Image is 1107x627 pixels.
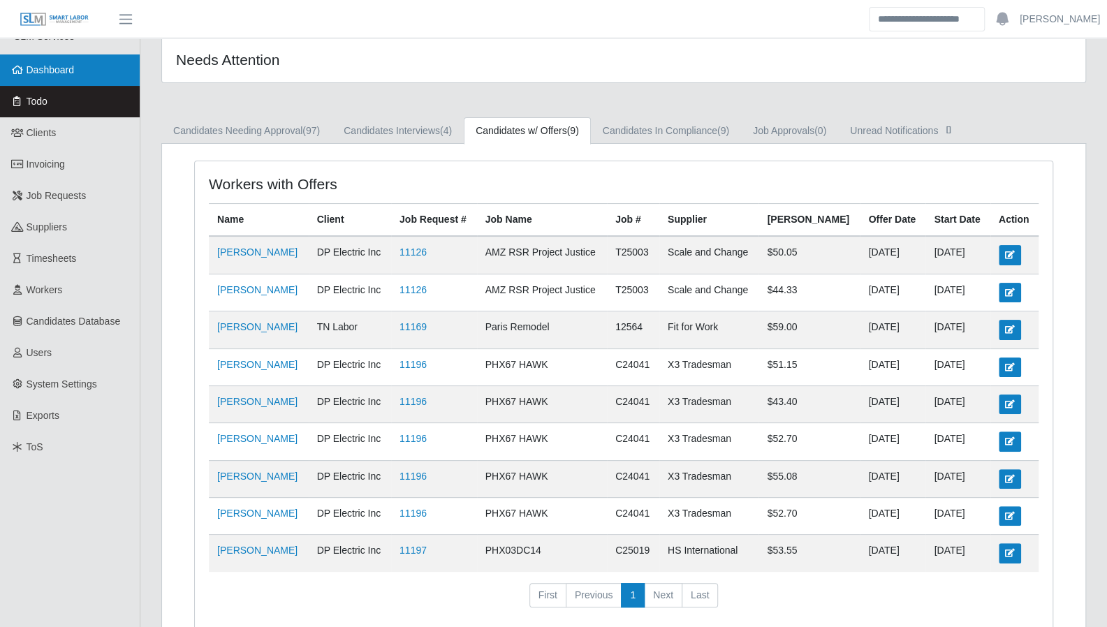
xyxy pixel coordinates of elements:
span: Timesheets [27,253,77,264]
a: 11196 [399,359,427,370]
td: C24041 [607,498,659,535]
td: AMZ RSR Project Justice [477,274,607,311]
td: $52.70 [758,423,860,460]
a: 11196 [399,508,427,519]
td: [DATE] [925,535,990,572]
td: [DATE] [925,311,990,348]
a: [PERSON_NAME] [217,396,298,407]
td: PHX67 HAWK [477,498,607,535]
a: 11169 [399,321,427,332]
td: $44.33 [758,274,860,311]
td: DP Electric Inc [309,423,391,460]
td: DP Electric Inc [309,385,391,422]
span: Candidates Database [27,316,121,327]
th: Supplier [659,204,759,237]
td: $52.70 [758,498,860,535]
a: Candidates w/ Offers [464,117,591,145]
span: Job Requests [27,190,87,201]
th: [PERSON_NAME] [758,204,860,237]
a: [PERSON_NAME] [217,471,298,482]
span: (4) [440,125,452,136]
td: DP Electric Inc [309,236,391,274]
td: Scale and Change [659,236,759,274]
td: HS International [659,535,759,572]
a: [PERSON_NAME] [217,545,298,556]
span: Clients [27,127,57,138]
td: Fit for Work [659,311,759,348]
span: [] [941,124,955,135]
a: Candidates Interviews [332,117,464,145]
td: X3 Tradesman [659,498,759,535]
td: T25003 [607,274,659,311]
span: Dashboard [27,64,75,75]
span: Workers [27,284,63,295]
img: SLM Logo [20,12,89,27]
span: (9) [567,125,579,136]
td: [DATE] [925,498,990,535]
td: X3 Tradesman [659,385,759,422]
a: Candidates Needing Approval [161,117,332,145]
th: Job # [607,204,659,237]
td: C25019 [607,535,659,572]
td: [DATE] [860,498,925,535]
td: $53.55 [758,535,860,572]
a: 11196 [399,396,427,407]
td: [DATE] [860,385,925,422]
a: [PERSON_NAME] [217,433,298,444]
a: [PERSON_NAME] [217,359,298,370]
span: ToS [27,441,43,452]
td: $51.15 [758,348,860,385]
td: PHX03DC14 [477,535,607,572]
a: 11126 [399,284,427,295]
a: 11126 [399,246,427,258]
td: [DATE] [860,311,925,348]
span: Users [27,347,52,358]
td: [DATE] [860,236,925,274]
span: (97) [302,125,320,136]
td: [DATE] [860,460,925,497]
td: [DATE] [925,423,990,460]
td: $50.05 [758,236,860,274]
th: Job Request # [391,204,477,237]
td: C24041 [607,348,659,385]
td: [DATE] [925,236,990,274]
td: $59.00 [758,311,860,348]
td: PHX67 HAWK [477,385,607,422]
td: PHX67 HAWK [477,423,607,460]
a: [PERSON_NAME] [1020,12,1100,27]
td: [DATE] [860,423,925,460]
a: 11196 [399,471,427,482]
td: C24041 [607,385,659,422]
td: [DATE] [925,348,990,385]
span: (9) [717,125,729,136]
a: 11196 [399,433,427,444]
td: [DATE] [925,274,990,311]
a: [PERSON_NAME] [217,508,298,519]
td: DP Electric Inc [309,348,391,385]
td: PHX67 HAWK [477,348,607,385]
a: Job Approvals [741,117,838,145]
td: AMZ RSR Project Justice [477,236,607,274]
span: (0) [814,125,826,136]
td: DP Electric Inc [309,460,391,497]
td: [DATE] [860,274,925,311]
th: Client [309,204,391,237]
td: X3 Tradesman [659,460,759,497]
span: Todo [27,96,47,107]
td: [DATE] [860,348,925,385]
td: X3 Tradesman [659,348,759,385]
td: [DATE] [925,460,990,497]
span: Invoicing [27,158,65,170]
td: C24041 [607,423,659,460]
h4: Needs Attention [176,51,537,68]
a: 1 [621,583,645,608]
a: 11197 [399,545,427,556]
th: Name [209,204,309,237]
a: [PERSON_NAME] [217,246,298,258]
a: Candidates In Compliance [591,117,741,145]
th: Start Date [925,204,990,237]
td: 12564 [607,311,659,348]
a: [PERSON_NAME] [217,321,298,332]
input: Search [869,7,985,31]
td: [DATE] [860,535,925,572]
